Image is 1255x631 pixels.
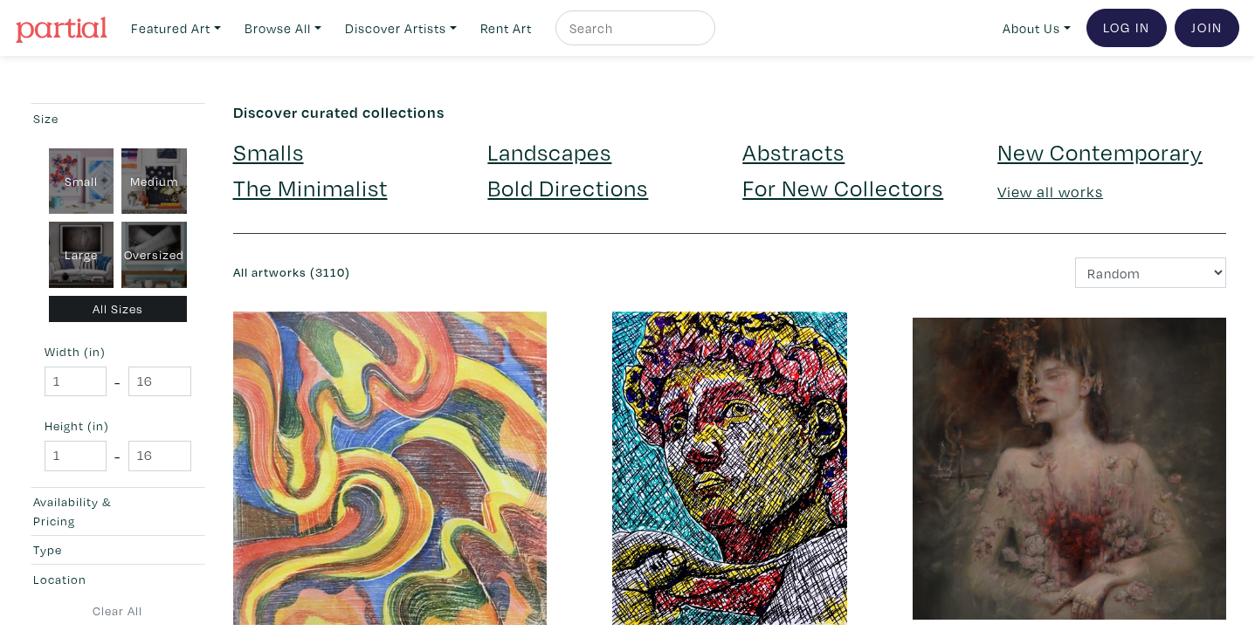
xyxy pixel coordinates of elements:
[487,136,611,167] a: Landscapes
[337,10,465,46] a: Discover Artists
[49,148,114,215] div: Small
[33,570,154,589] div: Location
[45,420,191,432] small: Height (in)
[568,17,699,39] input: Search
[1086,9,1167,47] a: Log In
[487,172,648,202] a: Bold Directions
[1175,9,1239,47] a: Join
[233,136,304,167] a: Smalls
[33,492,154,530] div: Availability & Pricing
[29,601,207,621] a: Clear All
[45,346,191,358] small: Width (in)
[114,444,121,468] span: -
[49,222,114,288] div: Large
[995,10,1079,46] a: About Us
[237,10,329,46] a: Browse All
[33,109,154,128] div: Size
[123,10,229,46] a: Featured Art
[233,103,1227,122] h6: Discover curated collections
[49,296,188,323] div: All Sizes
[114,370,121,394] span: -
[33,540,154,559] div: Type
[121,148,187,215] div: Medium
[121,222,187,288] div: Oversized
[29,536,207,565] button: Type
[233,172,388,202] a: The Minimalist
[29,104,207,133] button: Size
[29,565,207,593] button: Location
[29,488,207,535] button: Availability & Pricing
[233,265,717,280] h6: All artworks (3110)
[997,182,1103,202] a: View all works
[742,136,845,167] a: Abstracts
[472,10,540,46] a: Rent Art
[997,136,1203,167] a: New Contemporary
[742,172,943,202] a: For New Collectors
